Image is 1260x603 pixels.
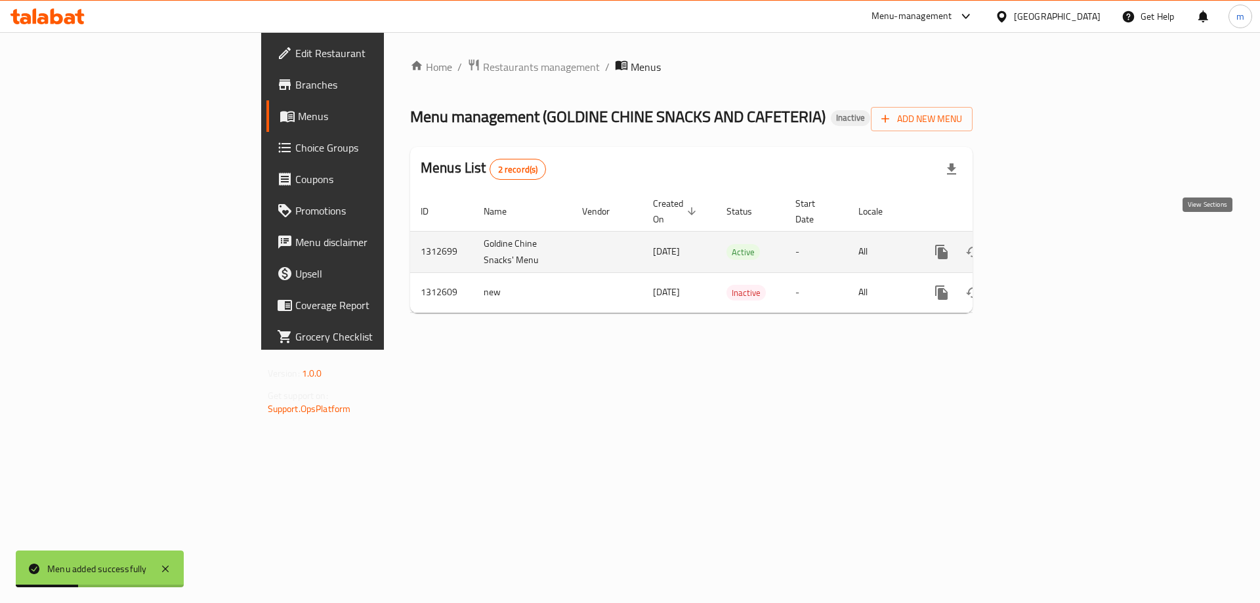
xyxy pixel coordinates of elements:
span: Menu disclaimer [295,234,461,250]
span: Branches [295,77,461,93]
a: Coverage Report [266,289,472,321]
span: Locale [858,203,900,219]
span: [DATE] [653,243,680,260]
span: Active [726,245,760,260]
span: Name [484,203,524,219]
button: more [926,236,957,268]
span: Inactive [831,112,870,123]
button: Change Status [957,236,989,268]
td: - [785,231,848,272]
span: 2 record(s) [490,163,546,176]
span: Promotions [295,203,461,218]
table: enhanced table [410,192,1062,313]
span: Upsell [295,266,461,281]
div: Menu added successfully [47,562,147,576]
button: more [926,277,957,308]
a: Upsell [266,258,472,289]
td: All [848,272,915,312]
span: ID [421,203,446,219]
a: Grocery Checklist [266,321,472,352]
a: Edit Restaurant [266,37,472,69]
div: Menu-management [871,9,952,24]
span: Menus [298,108,461,124]
span: Created On [653,196,700,227]
th: Actions [915,192,1062,232]
div: [GEOGRAPHIC_DATA] [1014,9,1101,24]
span: Coverage Report [295,297,461,313]
span: Restaurants management [483,59,600,75]
td: Goldine Chine Snacks' Menu [473,231,572,272]
span: Add New Menu [881,111,962,127]
a: Menus [266,100,472,132]
td: new [473,272,572,312]
button: Add New Menu [871,107,973,131]
div: Total records count [490,159,547,180]
span: Choice Groups [295,140,461,156]
span: Version: [268,365,300,382]
td: - [785,272,848,312]
span: m [1236,9,1244,24]
a: Choice Groups [266,132,472,163]
li: / [605,59,610,75]
h2: Menus List [421,158,546,180]
a: Menu disclaimer [266,226,472,258]
span: Menu management ( GOLDINE CHINE SNACKS AND CAFETERIA ) [410,102,826,131]
span: Status [726,203,769,219]
span: 1.0.0 [302,365,322,382]
a: Promotions [266,195,472,226]
a: Branches [266,69,472,100]
span: [DATE] [653,283,680,301]
nav: breadcrumb [410,58,973,75]
span: Grocery Checklist [295,329,461,344]
div: Inactive [831,110,870,126]
span: Start Date [795,196,832,227]
span: Coupons [295,171,461,187]
div: Export file [936,154,967,185]
span: Inactive [726,285,766,301]
div: Inactive [726,285,766,301]
button: Change Status [957,277,989,308]
span: Vendor [582,203,627,219]
td: All [848,231,915,272]
a: Restaurants management [467,58,600,75]
span: Get support on: [268,387,328,404]
span: Menus [631,59,661,75]
span: Edit Restaurant [295,45,461,61]
a: Support.OpsPlatform [268,400,351,417]
a: Coupons [266,163,472,195]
